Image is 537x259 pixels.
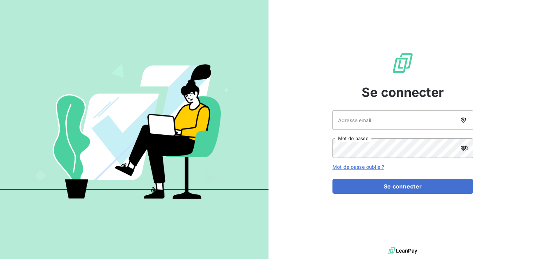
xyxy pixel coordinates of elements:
[332,179,473,194] button: Se connecter
[392,52,414,74] img: Logo LeanPay
[388,246,417,256] img: logo
[332,164,384,170] a: Mot de passe oublié ?
[362,83,444,102] span: Se connecter
[332,110,473,130] input: placeholder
